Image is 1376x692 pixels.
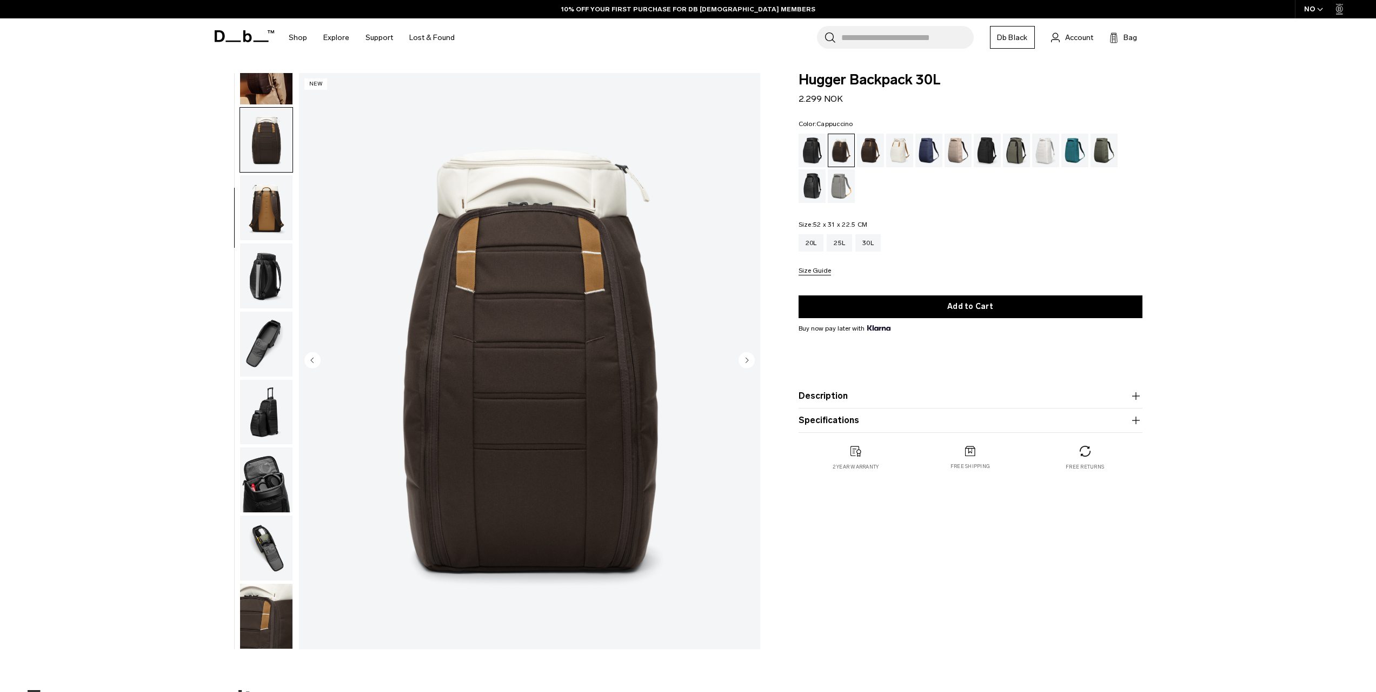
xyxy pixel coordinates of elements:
[828,169,855,203] a: Sand Grey
[799,134,826,167] a: Black Out
[1032,134,1059,167] a: Clean Slate
[739,352,755,370] button: Next slide
[1003,134,1030,167] a: Forest Green
[240,584,293,649] img: Hugger Backpack 30L Cappuccino
[827,234,852,252] a: 25L
[799,324,890,333] span: Buy now pay later with
[816,120,853,128] span: Cappuccino
[799,121,853,127] legend: Color:
[945,134,972,167] a: Fogbow Beige
[799,234,824,252] a: 20L
[240,380,293,445] img: Hugger Backpack 30L Cappuccino
[240,243,293,308] img: Hugger Backpack 30L Cappuccino
[799,73,1142,87] span: Hugger Backpack 30L
[240,175,293,241] button: Hugger Backpack 30L Cappuccino
[828,134,855,167] a: Cappuccino
[799,94,843,104] span: 2.299 NOK
[365,18,393,57] a: Support
[799,414,1142,427] button: Specifications
[304,352,321,370] button: Previous slide
[240,516,293,581] img: Hugger Backpack 30L Cappuccino
[799,295,1142,318] button: Add to Cart
[867,325,890,331] img: {"height" => 20, "alt" => "Klarna"}
[799,169,826,203] a: Reflective Black
[299,73,760,649] li: 3 / 10
[1066,463,1104,471] p: Free returns
[240,107,293,173] button: Hugger Backpack 30L Cappuccino
[1091,134,1118,167] a: Moss Green
[409,18,455,57] a: Lost & Found
[886,134,913,167] a: Oatmilk
[1051,31,1093,44] a: Account
[561,4,815,14] a: 10% OFF YOUR FIRST PURCHASE FOR DB [DEMOGRAPHIC_DATA] MEMBERS
[1109,31,1137,44] button: Bag
[240,311,293,377] button: Hugger Backpack 30L Cappuccino
[1124,32,1137,43] span: Bag
[240,515,293,581] button: Hugger Backpack 30L Cappuccino
[1065,32,1093,43] span: Account
[323,18,349,57] a: Explore
[299,73,760,649] img: Hugger Backpack 30L Cappuccino
[799,390,1142,403] button: Description
[1061,134,1088,167] a: Midnight Teal
[799,221,868,228] legend: Size:
[289,18,307,57] a: Shop
[240,379,293,445] button: Hugger Backpack 30L Cappuccino
[813,221,867,228] span: 52 x 31 x 22.5 CM
[281,18,463,57] nav: Main Navigation
[833,463,879,471] p: 2 year warranty
[915,134,942,167] a: Blue Hour
[799,267,831,275] button: Size Guide
[304,78,328,90] p: New
[240,108,293,173] img: Hugger Backpack 30L Cappuccino
[990,26,1035,49] a: Db Black
[240,447,293,513] button: Hugger Backpack 30L Cappuccino
[240,447,293,512] img: Hugger Backpack 30L Cappuccino
[855,234,881,252] a: 30L
[974,134,1001,167] a: Charcoal Grey
[240,583,293,649] button: Hugger Backpack 30L Cappuccino
[240,312,293,377] img: Hugger Backpack 30L Cappuccino
[240,175,293,240] img: Hugger Backpack 30L Cappuccino
[857,134,884,167] a: Espresso
[240,243,293,309] button: Hugger Backpack 30L Cappuccino
[950,463,990,470] p: Free shipping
